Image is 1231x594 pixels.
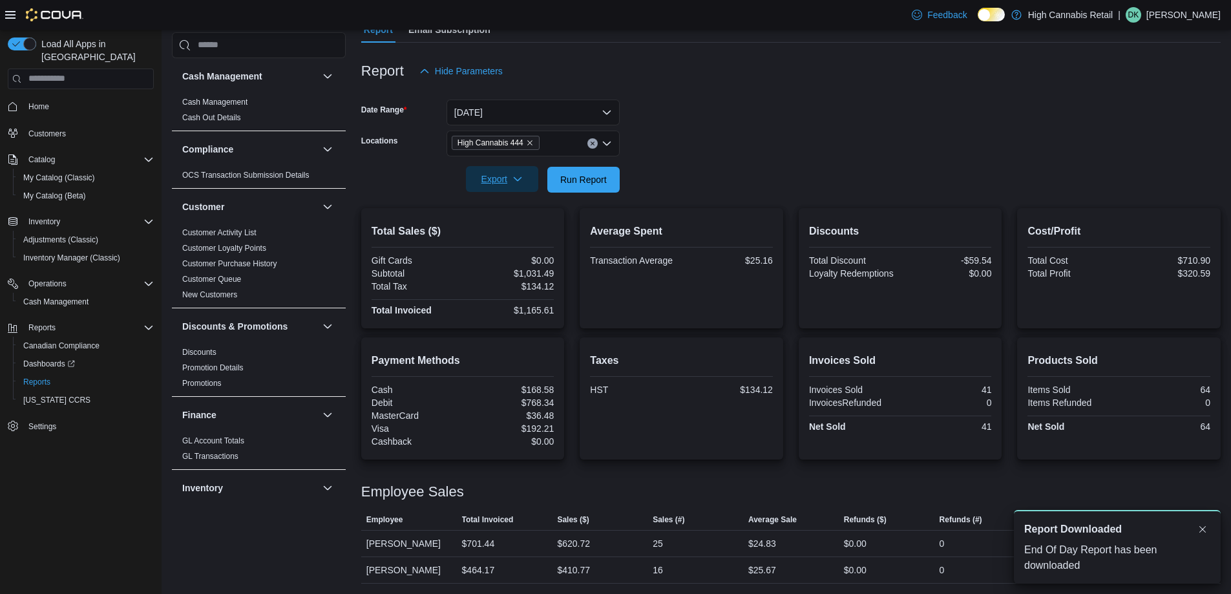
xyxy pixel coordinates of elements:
div: Dylan Kemp [1126,7,1141,23]
span: Canadian Compliance [18,338,154,354]
div: Finance [172,433,346,469]
div: Cash Management [172,94,346,131]
a: Promotions [182,379,222,388]
div: Notification [1024,522,1210,537]
div: Customer [172,225,346,308]
div: $25.16 [684,255,773,266]
span: Settings [23,418,154,434]
button: Home [3,97,159,116]
div: Visa [372,423,460,434]
button: My Catalog (Beta) [13,187,159,205]
button: Customer [320,199,335,215]
span: Dashboards [23,359,75,369]
button: Customers [3,123,159,142]
div: $134.12 [684,385,773,395]
h2: Cost/Profit [1027,224,1210,239]
button: Cash Management [320,69,335,84]
button: Clear input [587,138,598,149]
div: Transaction Average [590,255,679,266]
a: Home [23,99,54,114]
span: Cash Management [18,294,154,310]
span: Export [474,166,531,192]
span: Inventory [23,214,154,229]
a: Inventory Manager (Classic) [18,250,125,266]
a: Customer Loyalty Points [182,244,266,253]
span: My Catalog (Beta) [18,188,154,204]
h2: Total Sales ($) [372,224,554,239]
span: Operations [28,279,67,289]
div: $168.58 [465,385,554,395]
div: Compliance [172,167,346,188]
button: Inventory Manager (Classic) [13,249,159,267]
button: My Catalog (Classic) [13,169,159,187]
div: End Of Day Report has been downloaded [1024,542,1210,573]
span: Promotions [182,378,222,388]
a: GL Transactions [182,452,238,461]
div: -$59.54 [903,255,991,266]
div: $134.12 [465,281,554,292]
div: 0 [903,398,991,408]
div: $1,031.49 [465,268,554,279]
span: Reports [18,374,154,390]
a: Customer Queue [182,275,241,284]
button: Operations [23,276,72,292]
a: GL Account Totals [182,436,244,445]
div: Total Tax [372,281,460,292]
span: Inventory Manager (Classic) [18,250,154,266]
span: Load All Apps in [GEOGRAPHIC_DATA] [36,37,154,63]
div: [PERSON_NAME] [361,557,457,583]
span: Customers [23,125,154,141]
h2: Taxes [590,353,773,368]
span: My Catalog (Classic) [23,173,95,183]
button: Remove High Cannabis 444 from selection in this group [526,139,534,147]
div: $464.17 [462,562,495,578]
div: Total Cost [1027,255,1116,266]
span: Reports [28,323,56,333]
span: Reports [23,377,50,387]
h3: Employee Sales [361,484,464,500]
div: Cash [372,385,460,395]
span: Washington CCRS [18,392,154,408]
button: Catalog [3,151,159,169]
label: Date Range [361,105,407,115]
span: Customers [28,129,66,139]
button: Cash Management [13,293,159,311]
span: Total Invoiced [462,514,514,525]
span: My Catalog (Classic) [18,170,154,186]
div: HST [590,385,679,395]
button: Reports [3,319,159,337]
button: Finance [182,408,317,421]
span: Customer Purchase History [182,259,277,269]
span: Catalog [23,152,154,167]
span: Customer Activity List [182,228,257,238]
span: Report [364,17,393,43]
a: Customer Activity List [182,228,257,237]
div: 16 [653,562,663,578]
button: Export [466,166,538,192]
span: Discounts [182,347,216,357]
a: New Customers [182,290,237,299]
button: [DATE] [447,100,620,125]
div: [PERSON_NAME] [361,531,457,557]
div: 0 [940,536,945,551]
h3: Compliance [182,143,233,156]
div: $192.21 [465,423,554,434]
a: Discounts [182,348,216,357]
div: 41 [903,421,991,432]
span: Email Subscription [408,17,490,43]
button: Discounts & Promotions [182,320,317,333]
a: Settings [23,419,61,434]
span: Refunds (#) [940,514,982,525]
span: Sales (#) [653,514,684,525]
div: Cashback [372,436,460,447]
span: My Catalog (Beta) [23,191,86,201]
span: Catalog [28,154,55,165]
div: $24.83 [748,536,776,551]
div: Items Refunded [1027,398,1116,408]
div: MasterCard [372,410,460,421]
a: Feedback [907,2,972,28]
div: 64 [1122,385,1210,395]
div: 25 [653,536,663,551]
div: $0.00 [844,562,867,578]
strong: Total Invoiced [372,305,432,315]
